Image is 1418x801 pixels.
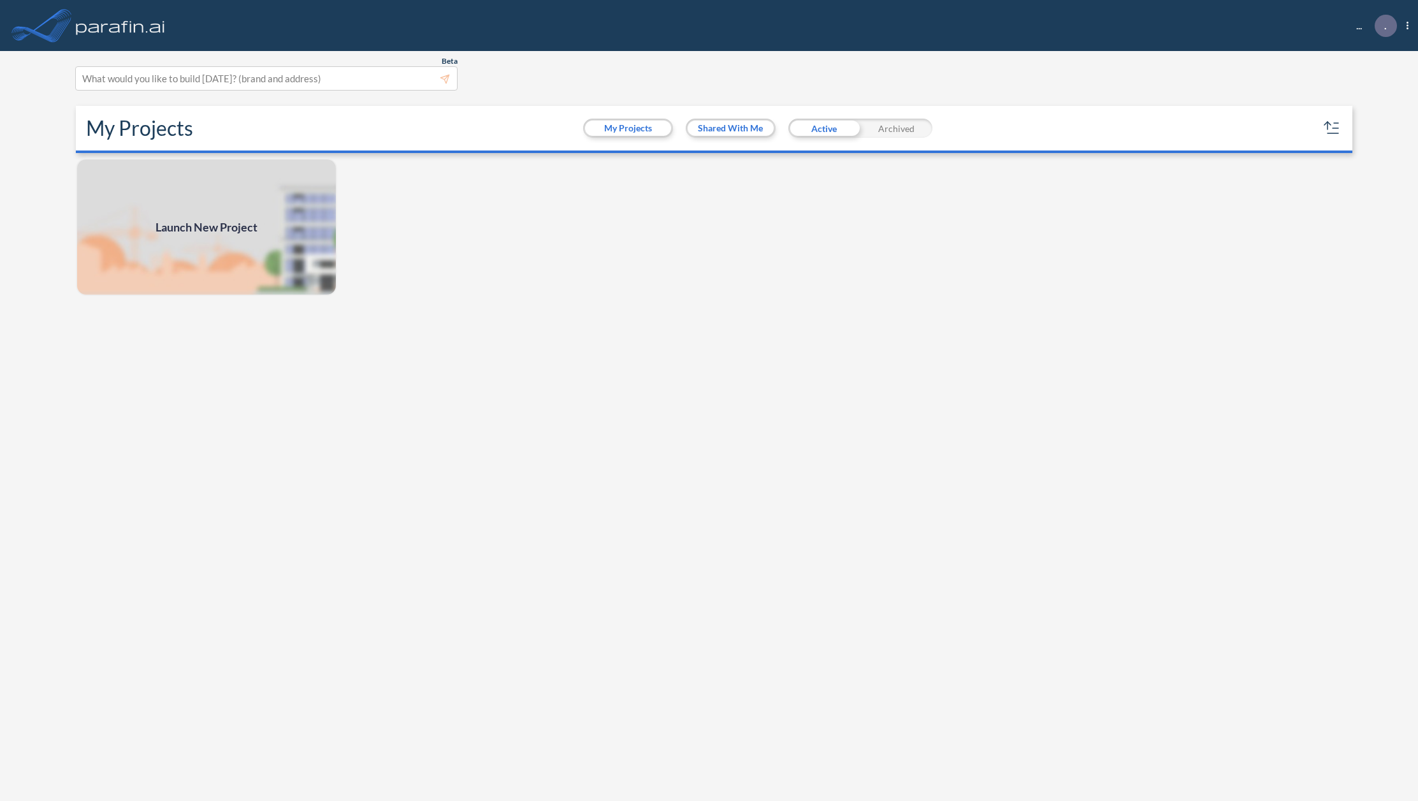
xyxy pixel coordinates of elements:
button: My Projects [585,121,671,136]
img: logo [73,13,168,38]
a: Launch New Project [76,158,337,296]
div: Active [788,119,860,138]
div: ... [1337,15,1408,37]
img: add [76,158,337,296]
span: Beta [442,56,458,66]
div: Archived [860,119,932,138]
h2: My Projects [86,116,193,140]
button: sort [1322,118,1342,138]
button: Shared With Me [688,121,774,136]
p: . [1384,20,1387,31]
span: Launch New Project [156,219,257,236]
